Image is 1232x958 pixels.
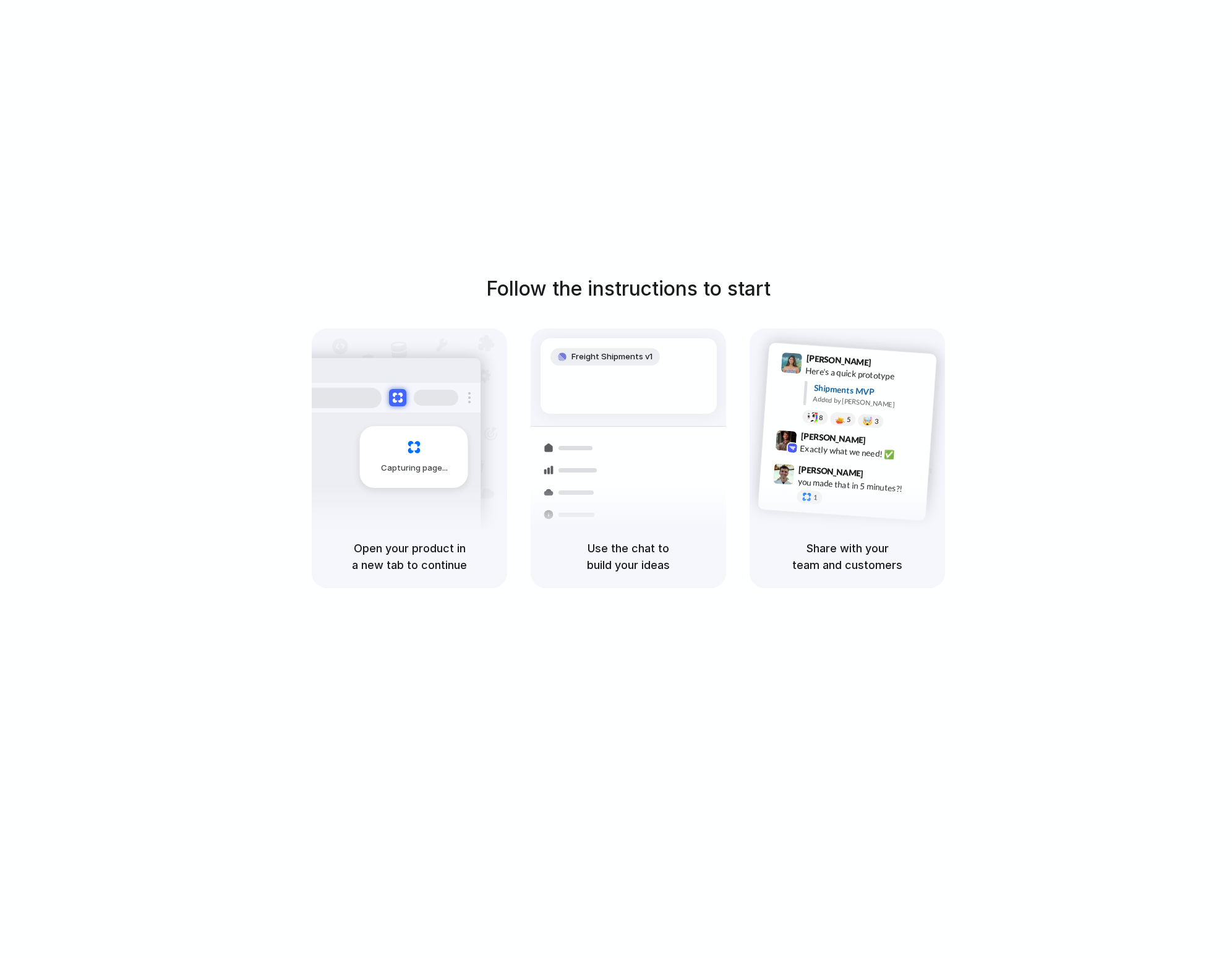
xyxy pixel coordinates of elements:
[875,418,879,425] span: 3
[875,357,900,372] span: 9:41 AM
[486,274,771,304] h1: Follow the instructions to start
[797,475,921,496] div: you made that in 5 minutes?!
[813,394,926,412] div: Added by [PERSON_NAME]
[327,540,492,573] h5: Open your product in a new tab to continue
[798,463,864,481] span: [PERSON_NAME]
[800,429,866,447] span: [PERSON_NAME]
[571,351,652,363] span: Freight Shipments v1
[806,351,871,369] span: [PERSON_NAME]
[819,414,823,421] span: 8
[545,540,711,573] h5: Use the chat to build your ideas
[813,382,928,402] div: Shipments MVP
[870,435,895,450] span: 9:42 AM
[800,442,923,463] div: Exactly what we need! ✅
[381,462,450,474] span: Capturing page
[813,494,818,501] span: 1
[867,468,892,483] span: 9:47 AM
[863,416,873,426] div: 🤯
[847,416,851,423] span: 5
[764,540,930,573] h5: Share with your team and customers
[805,364,929,385] div: Here's a quick prototype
